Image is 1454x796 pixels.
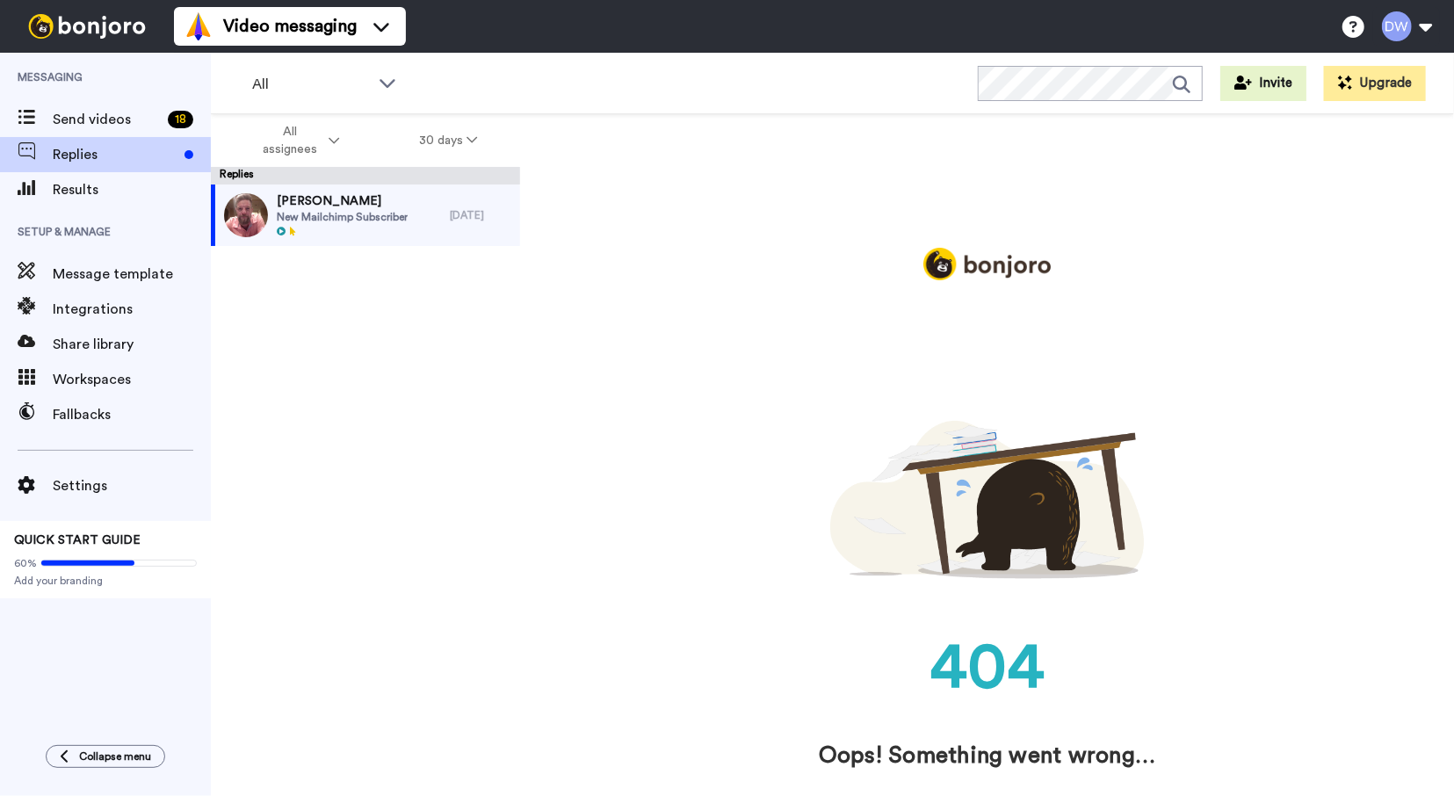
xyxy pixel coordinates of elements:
[1220,66,1306,101] button: Invite
[184,12,213,40] img: vm-color.svg
[53,404,211,425] span: Fallbacks
[224,193,268,237] img: a627407e-6a60-4052-bc04-dfe375e199bf-thumb.jpg
[555,623,1419,713] div: 404
[14,556,37,570] span: 60%
[53,264,211,285] span: Message template
[830,421,1144,579] img: 404.png
[211,167,520,185] div: Replies
[380,125,517,156] button: 30 days
[450,208,511,222] div: [DATE]
[14,534,141,546] span: QUICK START GUIDE
[252,74,370,95] span: All
[168,111,193,128] div: 18
[53,475,211,496] span: Settings
[223,14,357,39] span: Video messaging
[21,14,153,39] img: bj-logo-header-white.svg
[211,185,520,246] a: [PERSON_NAME]New Mailchimp Subscriber[DATE]
[277,210,408,224] span: New Mailchimp Subscriber
[214,116,380,165] button: All assignees
[254,123,325,158] span: All assignees
[1324,66,1426,101] button: Upgrade
[53,144,177,165] span: Replies
[53,369,211,390] span: Workspaces
[923,248,1051,280] img: logo_full.png
[53,299,211,320] span: Integrations
[53,334,211,355] span: Share library
[79,749,151,763] span: Collapse menu
[555,740,1419,772] div: Oops! Something went wrong…
[277,192,408,210] span: [PERSON_NAME]
[14,574,197,588] span: Add your branding
[46,745,165,768] button: Collapse menu
[53,179,211,200] span: Results
[53,109,161,130] span: Send videos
